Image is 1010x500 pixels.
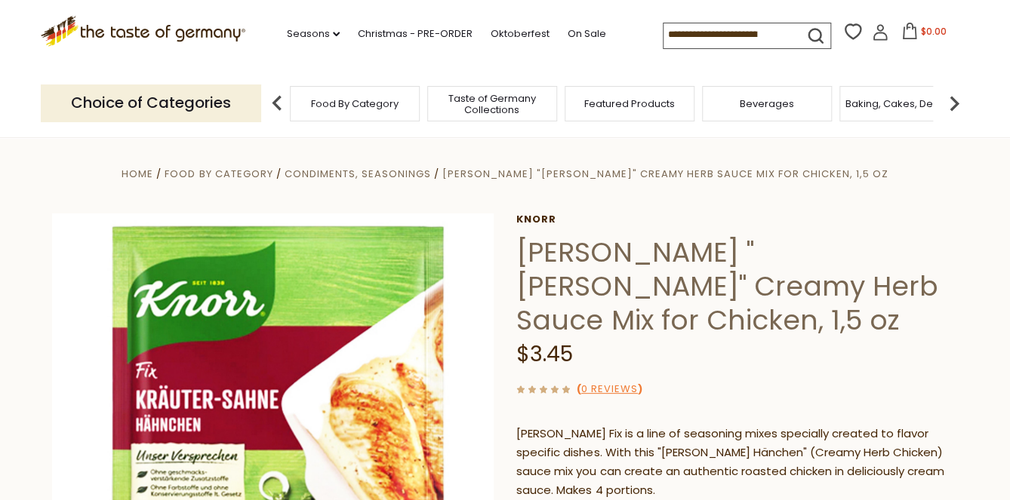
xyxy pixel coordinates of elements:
[581,382,638,397] a: 0 Reviews
[311,98,399,109] a: Food By Category
[432,93,553,115] a: Taste of Germany Collections
[740,98,794,109] a: Beverages
[516,235,958,337] h1: [PERSON_NAME] "[PERSON_NAME]" Creamy Herb Sauce Mix for Chicken, 1,5 oz
[516,213,958,225] a: Knorr
[568,26,606,42] a: On Sale
[41,84,261,121] p: Choice of Categories
[262,88,292,118] img: previous arrow
[577,382,642,396] span: ( )
[939,88,969,118] img: next arrow
[516,339,573,369] span: $3.45
[442,167,888,181] a: [PERSON_NAME] "[PERSON_NAME]" Creamy Herb Sauce Mix for Chicken, 1,5 oz
[584,98,675,109] a: Featured Products
[122,167,153,181] a: Home
[284,167,430,181] a: Condiments, Seasonings
[516,425,958,500] p: [PERSON_NAME] Fix is a line of seasoning mixes specially created to flavor specific dishes. With ...
[491,26,550,42] a: Oktoberfest
[921,25,947,38] span: $0.00
[287,26,340,42] a: Seasons
[891,23,956,45] button: $0.00
[165,167,273,181] a: Food By Category
[845,98,962,109] a: Baking, Cakes, Desserts
[358,26,473,42] a: Christmas - PRE-ORDER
